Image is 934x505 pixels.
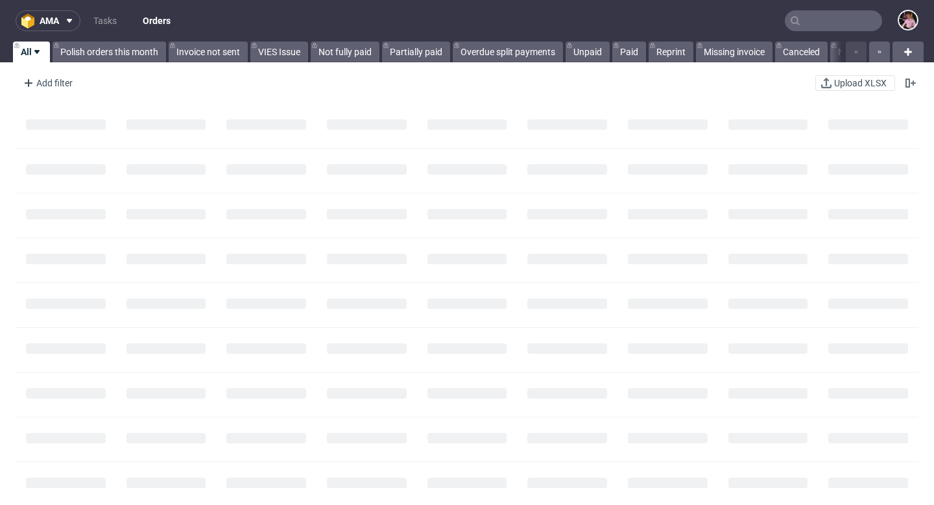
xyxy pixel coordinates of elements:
a: Overdue split payments [453,42,563,62]
span: Upload XLSX [832,79,889,88]
img: logo [21,14,40,29]
a: Orders [135,10,178,31]
a: Tasks [86,10,125,31]
button: ama [16,10,80,31]
a: Unpaid [566,42,610,62]
a: Paid [612,42,646,62]
a: Partially paid [382,42,450,62]
a: Polish orders this month [53,42,166,62]
div: Add filter [18,73,75,93]
img: Aleks Ziemkowski [899,11,917,29]
a: Reprint [649,42,693,62]
a: Missing invoice [696,42,772,62]
a: All [13,42,50,62]
a: VIES Issue [250,42,308,62]
a: Not fully paid [311,42,379,62]
a: Invoice not sent [169,42,248,62]
a: Not PL [830,42,874,62]
span: ama [40,16,59,25]
a: Canceled [775,42,828,62]
button: Upload XLSX [815,75,895,91]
